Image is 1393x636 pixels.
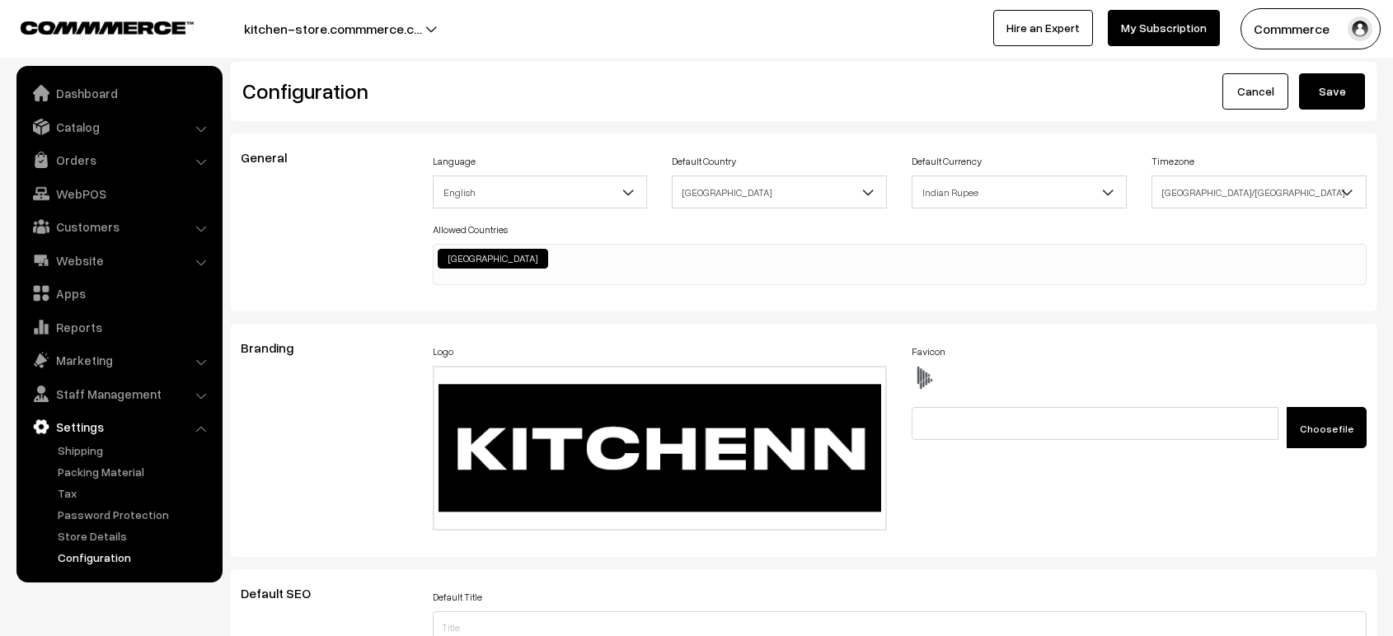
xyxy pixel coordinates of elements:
label: Language [433,154,476,169]
span: Indian Rupee [912,175,1127,208]
span: Choose file [1300,423,1353,435]
a: Cancel [1222,73,1288,110]
a: Configuration [54,549,217,566]
a: Reports [21,312,217,342]
span: India [673,178,886,207]
span: General [241,149,307,166]
a: Dashboard [21,78,217,108]
a: Orders [21,145,217,175]
button: Commmerce [1241,8,1381,49]
span: Default SEO [241,585,331,601]
li: India [438,249,548,269]
a: Marketing [21,345,217,375]
span: India [672,175,887,208]
button: kitchen-store.commmerce.c… [186,8,480,49]
a: Hire an Expert [993,10,1093,46]
a: Staff Management [21,379,217,409]
a: Catalog [21,112,217,142]
span: Indian Rupee [912,178,1126,207]
span: Branding [241,339,313,356]
a: Password Protection [54,506,217,523]
img: COMMMERCE [21,21,194,34]
a: COMMMERCE [21,16,165,36]
label: Default Title [433,590,482,605]
a: Customers [21,212,217,241]
span: Asia/Kolkata [1152,178,1366,207]
a: Apps [21,278,217,308]
a: WebPOS [21,179,217,208]
a: Store Details [54,527,217,545]
span: English [434,178,647,207]
label: Favicon [912,344,945,359]
span: English [433,175,648,208]
label: Default Country [672,154,736,169]
a: Tax [54,484,217,502]
a: Shipping [54,442,217,459]
a: Settings [21,412,217,442]
a: Packing Material [54,463,217,480]
img: user [1348,16,1372,41]
label: Timezone [1151,154,1194,169]
a: Website [21,246,217,275]
label: Default Currency [912,154,982,169]
a: My Subscription [1108,10,1220,46]
label: Logo [433,344,453,359]
h2: Configuration [242,78,791,104]
label: Allowed Countries [433,222,508,237]
img: favicon.ico [912,366,936,390]
span: Asia/Kolkata [1151,175,1367,208]
button: Save [1299,73,1365,110]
